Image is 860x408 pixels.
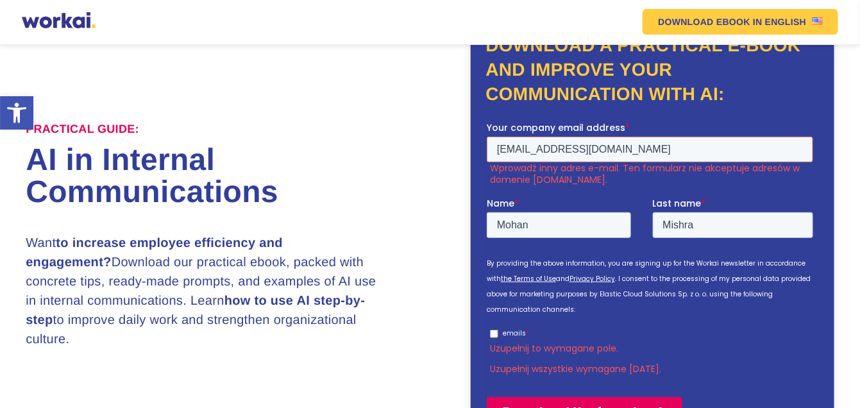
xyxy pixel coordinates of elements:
[26,255,376,308] font: Download our practical ebook, packed with concrete tips, ready-made prompts, and examples of AI u...
[658,17,750,27] font: DOWNLOAD EBOOK
[486,35,801,104] font: Download a practical e-book and improve your communication with AI:
[26,143,278,209] font: AI in Internal Communications
[26,123,139,135] font: Practical guide:
[26,236,283,269] font: to increase employee efficiency and engagement?
[26,294,365,327] font: how to use AI step-by-step
[813,17,823,24] img: US flag
[643,9,838,35] a: DOWNLOAD EBOOKIN ENGLISHUS flag
[26,236,56,250] font: Want
[26,313,357,346] font: to improve daily work and strengthen organizational culture.
[753,17,806,27] font: IN ENGLISH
